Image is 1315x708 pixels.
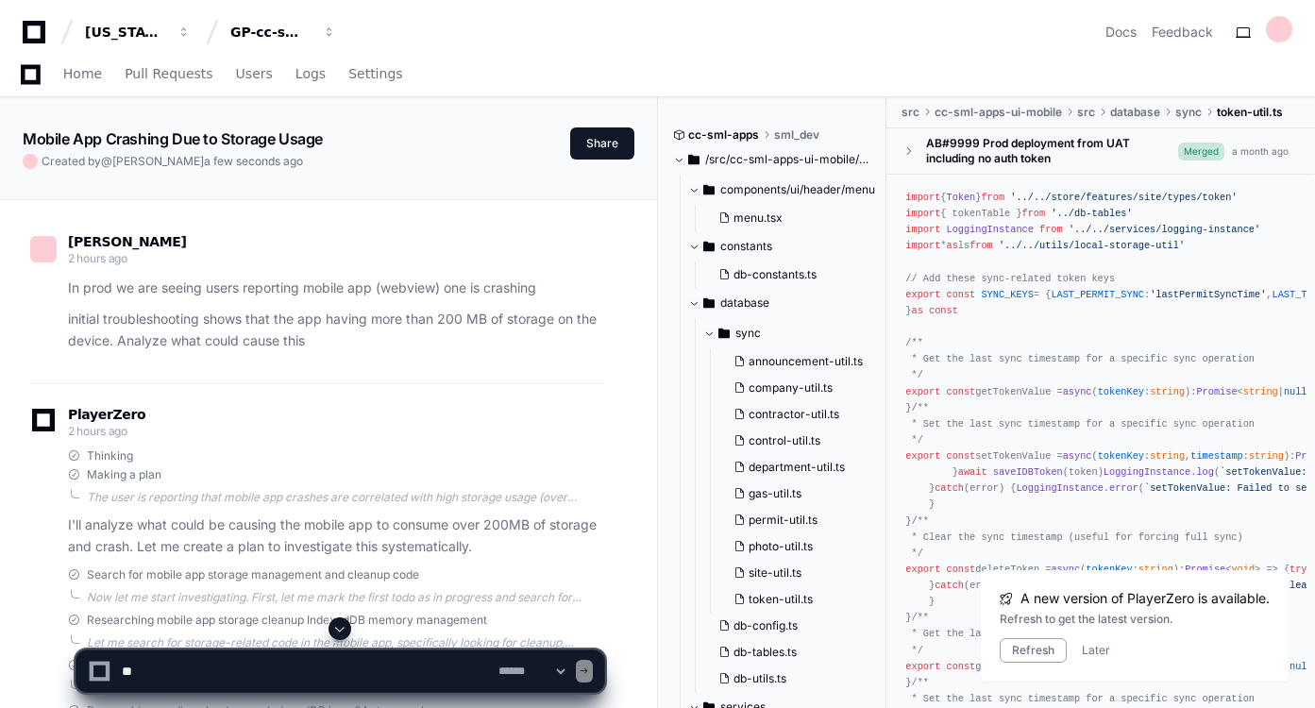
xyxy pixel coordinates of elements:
[905,450,940,462] span: export
[946,289,975,300] span: const
[77,15,198,49] button: [US_STATE] Pacific
[1138,564,1173,575] span: string
[1051,208,1132,219] span: '../db-tables'
[749,380,833,396] span: company-util.ts
[1000,638,1067,663] button: Refresh
[85,23,166,42] div: [US_STATE] Pacific
[703,292,715,314] svg: Directory
[726,507,877,533] button: permit-util.ts
[774,127,819,143] span: sml_dev
[1039,224,1063,235] span: from
[705,152,873,167] span: /src/cc-sml-apps-ui-mobile/src
[295,68,326,79] span: Logs
[1152,23,1213,42] button: Feedback
[1190,450,1242,462] span: timestamp
[711,613,877,639] button: db-config.ts
[905,289,940,300] span: export
[749,539,813,554] span: photo-util.ts
[570,127,634,160] button: Share
[688,127,759,143] span: cc-sml-apps
[1063,450,1092,462] span: async
[1178,143,1224,160] span: Merged
[63,53,102,96] a: Home
[688,231,888,261] button: constants
[726,375,877,401] button: company-util.ts
[981,289,1033,300] span: SYNC_KEYS
[711,261,877,288] button: db-constants.ts
[1109,482,1138,494] span: error
[749,565,801,581] span: site-util.ts
[1196,386,1237,397] span: Promise
[749,354,863,369] span: announcement-util.ts
[905,337,1255,380] span: /** * Get the last sync timestamp for a specific sync operation */
[1175,105,1202,120] span: sync
[905,208,940,219] span: import
[946,564,975,575] span: const
[905,564,940,575] span: export
[1098,386,1144,397] span: tokenKey
[23,129,323,148] app-text-character-animate: Mobile App Crashing Due to Storage Usage
[68,514,604,558] p: I'll analyze what could be causing the mobile app to consume over 200MB of storage and crash. Let...
[87,567,419,582] span: Search for mobile app storage management and cleanup code
[726,454,877,480] button: department-util.ts
[902,105,919,120] span: src
[905,273,1115,284] span: // Add these sync-related token keys
[946,450,975,462] span: const
[101,154,112,168] span: @
[68,424,127,438] span: 2 hours ago
[726,480,877,507] button: gas-util.ts
[1243,386,1278,397] span: string
[223,15,344,49] button: GP-cc-sml-apps
[1150,386,1185,397] span: string
[1105,23,1137,42] a: Docs
[946,240,957,251] span: as
[1051,564,1080,575] span: async
[703,235,715,258] svg: Directory
[1077,105,1095,120] span: src
[720,239,772,254] span: constants
[720,295,769,311] span: database
[236,68,273,79] span: Users
[348,53,402,96] a: Settings
[749,592,813,607] span: token-util.ts
[236,53,273,96] a: Users
[348,68,402,79] span: Settings
[726,401,877,428] button: contractor-util.ts
[87,467,161,482] span: Making a plan
[733,211,783,226] span: menu.tsx
[1104,466,1190,478] span: LoggingInstance
[946,224,1033,235] span: LoggingInstance
[935,482,964,494] span: catch
[1016,482,1103,494] span: LoggingInstance
[1000,612,1270,627] div: Refresh to get the latest version.
[1051,289,1144,300] span: LAST_PERMIT_SYNC
[926,136,1178,166] div: AB#9999 Prod deployment from UAT including no auth token
[749,433,820,448] span: control-util.ts
[1185,564,1225,575] span: Promise
[749,407,839,422] span: contractor-util.ts
[726,428,877,454] button: control-util.ts
[87,613,487,628] span: Researching mobile app storage cleanup IndexedDB memory management
[1290,564,1307,575] span: try
[720,182,875,197] span: components/ui/header/menu
[726,560,877,586] button: site-util.ts
[1231,564,1255,575] span: void
[929,305,958,316] span: const
[711,205,877,231] button: menu.tsx
[125,68,212,79] span: Pull Requests
[718,322,730,345] svg: Directory
[295,53,326,96] a: Logs
[726,586,877,613] button: token-util.ts
[87,490,604,505] div: The user is reporting that mobile app crashes are correlated with high storage usage (over 200MB)...
[935,580,964,591] span: catch
[1022,208,1046,219] span: from
[87,590,604,605] div: Now let me start investigating. First, let me mark the first todo as in progress and search for m...
[68,409,145,420] span: PlayerZero
[68,309,604,352] p: initial troubleshooting shows that the app having more than 200 MB of storage on the device. Anal...
[749,513,818,528] span: permit-util.ts
[68,234,187,249] span: [PERSON_NAME]
[688,288,888,318] button: database
[749,486,801,501] span: gas-util.ts
[905,240,940,251] span: import
[1082,643,1110,658] button: Later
